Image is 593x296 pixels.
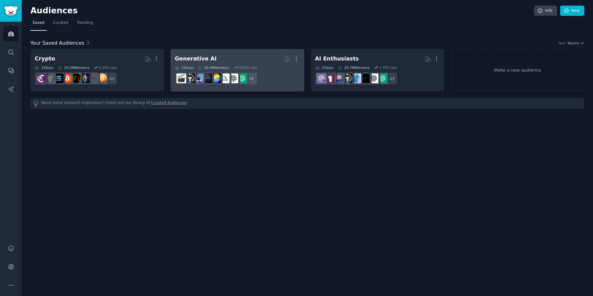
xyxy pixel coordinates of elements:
img: solana [54,74,64,83]
img: ethereum [89,74,98,83]
div: 20.4M Members [198,65,230,70]
img: ChatGPT [237,74,247,83]
div: Need some research inspiration? Check out our library of [30,98,584,109]
img: weirddalle [203,74,212,83]
span: 3 [87,40,90,46]
a: Info [534,6,557,16]
div: 0.83 % /mo [239,65,257,70]
div: AI Enthusiasts [315,55,359,63]
img: ChatGPTPro [317,74,326,83]
img: Crypto_Currency_News [37,74,46,83]
div: 16 Sub s [175,65,194,70]
span: Curated [53,20,68,26]
img: Bitcoin [97,74,107,83]
div: Crypto [35,55,55,63]
img: ArtificialInteligence [360,74,370,83]
span: Trending [77,20,93,26]
img: GPT3 [211,74,221,83]
span: Saved [33,20,44,26]
div: 25 Sub s [315,65,334,70]
img: ChatGPTPromptGenius [334,74,344,83]
img: CryptoCurrencies [45,74,55,83]
img: OpenAI [369,74,378,83]
a: Curated Audiences [151,100,187,107]
img: ethtrader [80,74,90,83]
img: OpenAI [229,74,238,83]
span: Recent [568,41,579,45]
button: Recent [568,41,584,45]
img: CryptoMarkets [71,74,81,83]
div: Generative AI [175,55,217,63]
img: StableDiffusion [194,74,203,83]
img: artificial [351,74,361,83]
div: 19.2M Members [58,65,89,70]
div: + 17 [385,72,398,85]
a: Trending [75,18,95,31]
a: Crypto19Subs19.2MMembers0.29% /mo+11BitcoinethereumethtraderCryptoMarketsBitcoinBeginnerssolanaCr... [30,49,164,92]
img: ChatGPT [377,74,387,83]
a: Saved [30,18,47,31]
div: Sort [559,41,566,45]
div: 19 Sub s [35,65,53,70]
h2: Audiences [30,6,534,16]
span: Your Saved Audiences [30,39,84,47]
a: New [560,6,584,16]
div: + 11 [104,72,117,85]
div: 0.29 % /mo [99,65,117,70]
img: GummySearch logo [4,6,18,16]
div: 1.75 % /mo [379,65,397,70]
div: + 8 [244,72,257,85]
a: Curated [51,18,70,31]
img: aivideo [176,74,186,83]
a: Make a new audience [451,49,584,92]
div: 20.7M Members [338,65,369,70]
img: BitcoinBeginners [63,74,72,83]
img: aiArt [185,74,195,83]
img: LocalLLaMA [325,74,335,83]
a: AI Enthusiasts25Subs20.7MMembers1.75% /mo+17ChatGPTOpenAIArtificialInteligenceartificialaiArtChat... [311,49,444,92]
img: aiArt [343,74,352,83]
img: midjourney [220,74,230,83]
a: Generative AI16Subs20.4MMembers0.83% /mo+8ChatGPTOpenAImidjourneyGPT3weirddalleStableDiffusionaiA... [171,49,304,92]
